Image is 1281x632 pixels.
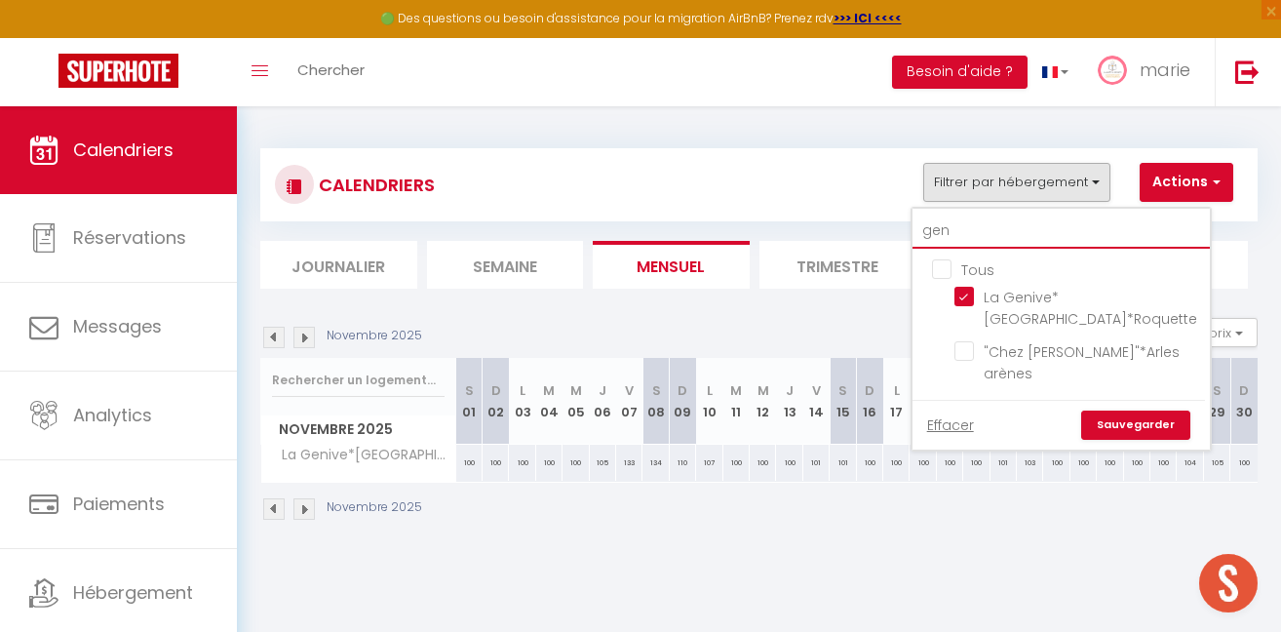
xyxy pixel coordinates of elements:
a: >>> ICI <<<< [834,10,902,26]
div: 100 [536,445,563,481]
span: La Genive*[GEOGRAPHIC_DATA]*Roquette [984,288,1197,329]
button: Besoin d'aide ? [892,56,1028,89]
li: Journalier [260,241,417,289]
div: 104 [1177,445,1203,481]
th: 09 [670,358,696,445]
span: Hébergement [73,580,193,605]
span: Réservations [73,225,186,250]
abbr: L [894,381,900,400]
button: Filtrer par hébergement [923,163,1110,202]
th: 02 [483,358,509,445]
div: 100 [1043,445,1069,481]
div: 101 [830,445,856,481]
th: 06 [590,358,616,445]
th: 07 [616,358,642,445]
abbr: M [543,381,555,400]
abbr: S [465,381,474,400]
span: La Genive*[GEOGRAPHIC_DATA]*Roquette [264,445,459,466]
div: 100 [1150,445,1177,481]
div: 100 [563,445,589,481]
p: Novembre 2025 [327,498,422,517]
abbr: S [1213,381,1222,400]
abbr: M [757,381,769,400]
abbr: J [786,381,794,400]
a: Chercher [283,38,379,106]
th: 29 [1204,358,1230,445]
abbr: J [599,381,606,400]
img: logout [1235,59,1260,84]
div: 100 [910,445,936,481]
img: ... [1098,56,1127,85]
span: "Chez [PERSON_NAME]"*Arles arènes [984,342,1180,383]
span: Chercher [297,59,365,80]
div: 100 [1097,445,1123,481]
abbr: S [838,381,847,400]
div: 100 [456,445,483,481]
th: 30 [1230,358,1258,445]
div: 103 [1017,445,1043,481]
div: 100 [883,445,910,481]
a: Effacer [927,415,974,436]
th: 01 [456,358,483,445]
th: 08 [642,358,669,445]
th: 12 [750,358,776,445]
th: 17 [883,358,910,445]
abbr: M [570,381,582,400]
abbr: D [865,381,874,400]
div: 100 [750,445,776,481]
button: Actions [1140,163,1233,202]
abbr: V [625,381,634,400]
th: 05 [563,358,589,445]
div: 100 [723,445,750,481]
p: Novembre 2025 [327,327,422,345]
abbr: L [707,381,713,400]
div: 100 [1070,445,1097,481]
div: 100 [483,445,509,481]
div: 100 [776,445,802,481]
th: 10 [696,358,722,445]
div: 100 [509,445,535,481]
div: 110 [670,445,696,481]
div: 134 [642,445,669,481]
th: 13 [776,358,802,445]
input: Rechercher un logement... [272,363,445,398]
abbr: V [812,381,821,400]
h3: CALENDRIERS [314,163,435,207]
div: 100 [857,445,883,481]
th: 03 [509,358,535,445]
abbr: L [520,381,525,400]
div: 100 [1124,445,1150,481]
th: 16 [857,358,883,445]
div: 107 [696,445,722,481]
th: 11 [723,358,750,445]
span: Messages [73,314,162,338]
span: Analytics [73,403,152,427]
div: 100 [1230,445,1258,481]
li: Mensuel [593,241,750,289]
a: ... marie [1083,38,1215,106]
span: Novembre 2025 [261,415,455,444]
span: marie [1140,58,1190,82]
div: Filtrer par hébergement [911,207,1212,452]
div: 133 [616,445,642,481]
th: 15 [830,358,856,445]
abbr: D [491,381,501,400]
div: 105 [590,445,616,481]
th: 04 [536,358,563,445]
div: 101 [990,445,1017,481]
abbr: D [1239,381,1249,400]
div: 101 [803,445,830,481]
abbr: D [678,381,687,400]
a: Sauvegarder [1081,411,1190,440]
li: Semaine [427,241,584,289]
div: 100 [963,445,990,481]
span: Paiements [73,492,165,516]
input: Rechercher un logement... [912,214,1210,249]
abbr: M [730,381,742,400]
li: Trimestre [759,241,916,289]
span: Calendriers [73,138,174,162]
th: 14 [803,358,830,445]
div: 105 [1204,445,1230,481]
div: 100 [937,445,963,481]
